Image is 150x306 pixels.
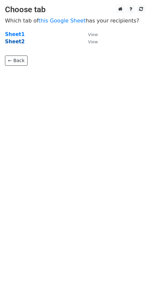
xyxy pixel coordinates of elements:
[38,18,86,24] a: this Google Sheet
[5,17,145,24] p: Which tab of has your recipients?
[117,274,150,306] iframe: Chat Widget
[81,31,98,37] a: View
[5,31,25,37] a: Sheet1
[5,5,145,15] h3: Choose tab
[5,39,25,45] a: Sheet2
[5,56,28,66] a: ← Back
[81,39,98,45] a: View
[88,39,98,44] small: View
[88,32,98,37] small: View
